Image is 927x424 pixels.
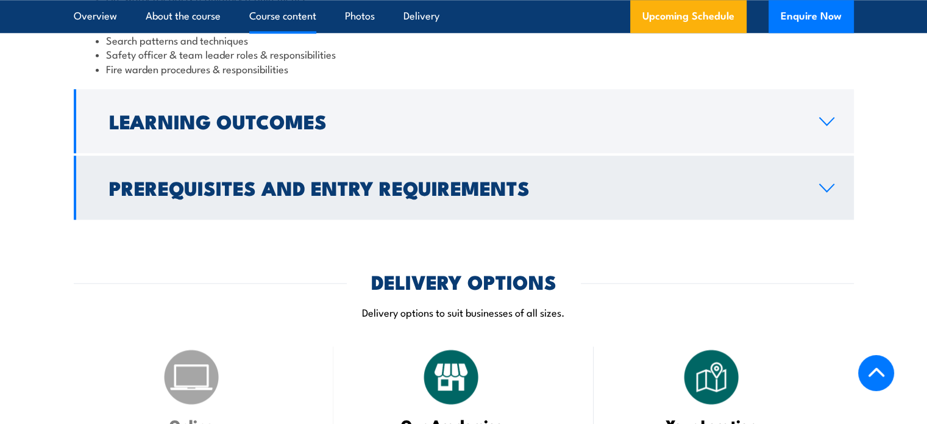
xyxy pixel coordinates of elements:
li: Fire warden procedures & responsibilities [96,62,832,76]
li: Search patterns and techniques [96,33,832,47]
a: Prerequisites and Entry Requirements [74,156,854,220]
p: Delivery options to suit businesses of all sizes. [74,305,854,319]
h2: Learning Outcomes [109,112,800,129]
h2: DELIVERY OPTIONS [371,273,556,290]
a: Learning Outcomes [74,89,854,153]
h2: Prerequisites and Entry Requirements [109,179,800,196]
li: Safety officer & team leader roles & responsibilities [96,47,832,61]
